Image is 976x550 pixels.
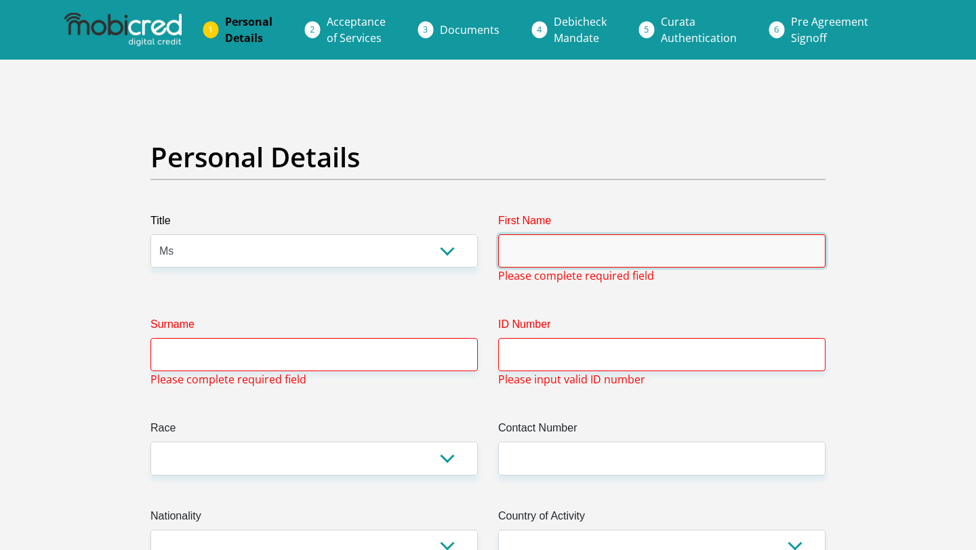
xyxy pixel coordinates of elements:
[429,16,510,43] a: Documents
[214,8,283,51] a: PersonalDetails
[150,213,478,234] label: Title
[791,14,868,45] span: Pre Agreement Signoff
[150,338,478,371] input: Surname
[498,234,826,268] input: First Name
[150,316,478,338] label: Surname
[225,14,272,45] span: Personal Details
[498,371,645,387] span: Please input valid ID number
[150,371,306,387] span: Please complete required field
[498,316,826,338] label: ID Number
[150,141,826,173] h2: Personal Details
[780,8,879,51] a: Pre AgreementSignoff
[661,14,737,45] span: Curata Authentication
[554,14,607,45] span: Debicheck Mandate
[498,508,826,530] label: Country of Activity
[498,420,826,442] label: Contact Number
[498,338,826,371] input: ID Number
[316,8,396,51] a: Acceptanceof Services
[543,8,617,51] a: DebicheckMandate
[150,420,478,442] label: Race
[150,508,478,530] label: Nationality
[498,442,826,475] input: Contact Number
[650,8,748,51] a: CurataAuthentication
[498,268,654,284] span: Please complete required field
[498,213,826,234] label: First Name
[440,22,500,37] span: Documents
[64,13,181,47] img: mobicred logo
[327,14,386,45] span: Acceptance of Services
